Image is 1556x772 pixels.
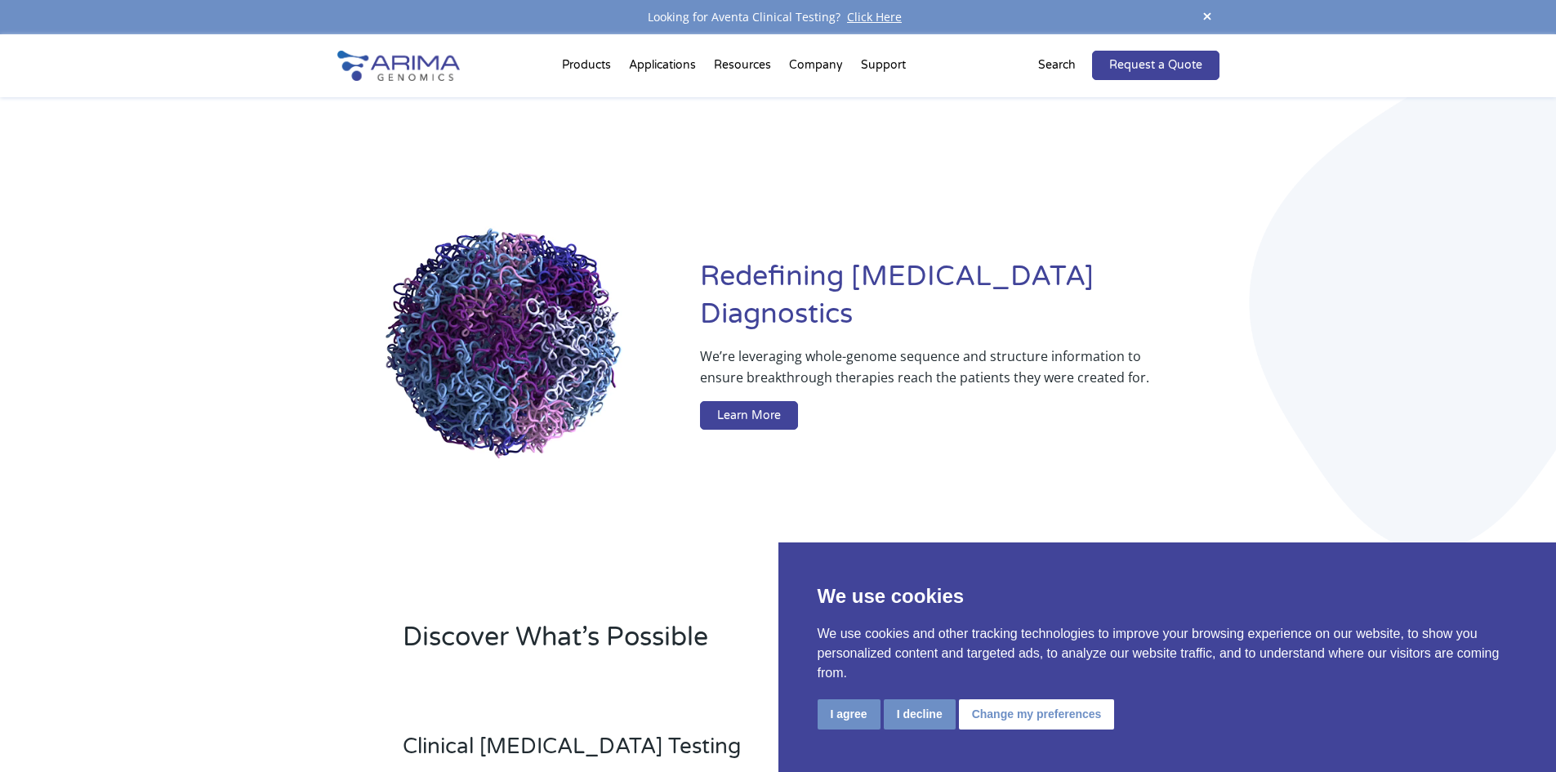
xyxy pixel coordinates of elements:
[1092,51,1219,80] a: Request a Quote
[959,699,1115,730] button: Change my preferences
[700,258,1219,346] h1: Redefining [MEDICAL_DATA] Diagnostics
[818,699,881,730] button: I agree
[1038,55,1076,76] p: Search
[700,401,798,431] a: Learn More
[337,7,1219,28] div: Looking for Aventa Clinical Testing?
[818,624,1518,683] p: We use cookies and other tracking technologies to improve your browsing experience on our website...
[884,699,956,730] button: I decline
[337,51,460,81] img: Arima-Genomics-logo
[700,346,1153,401] p: We’re leveraging whole-genome sequence and structure information to ensure breakthrough therapies...
[818,582,1518,611] p: We use cookies
[403,734,847,772] h3: Clinical [MEDICAL_DATA] Testing
[403,619,987,668] h2: Discover What’s Possible
[840,9,908,25] a: Click Here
